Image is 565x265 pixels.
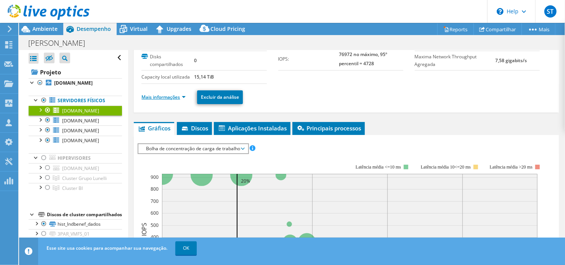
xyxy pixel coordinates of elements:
a: [DOMAIN_NAME] [29,125,122,135]
text: 400 [151,234,159,240]
a: [DOMAIN_NAME] [29,116,122,125]
a: Projeto [29,66,122,78]
span: [DOMAIN_NAME] [62,165,99,172]
span: Desempenho [77,25,111,32]
a: [DOMAIN_NAME] [29,78,122,88]
text: 500 [151,222,159,228]
a: Servidores físicos [29,96,122,106]
a: [DOMAIN_NAME] [29,163,122,173]
span: Bolha de concentração de carga de trabalho [142,144,244,153]
text: IOPS [140,223,148,236]
span: Principais processos [296,124,361,132]
text: 20% [241,178,250,184]
span: [DOMAIN_NAME] [62,108,99,114]
a: [DOMAIN_NAME] [29,106,122,116]
span: Upgrades [167,25,191,32]
b: 0 [194,57,197,64]
span: Cluster BI [62,185,83,191]
span: [DOMAIN_NAME] [62,117,99,124]
b: [DOMAIN_NAME] [54,80,93,86]
text: 900 [151,174,159,180]
a: Mais [522,23,555,35]
svg: \n [497,8,504,15]
tspan: Latência média <=10 ms [356,164,401,170]
div: Discos de cluster compartilhados [47,210,122,219]
text: Latência média >20 ms [490,164,533,170]
span: Discos [181,124,208,132]
text: 600 [151,210,159,216]
a: Cluster Grupo Lunelli [29,173,122,183]
span: ST [544,5,557,18]
a: Compartilhar [474,23,522,35]
a: OK [175,241,197,255]
a: 3PAR_VMFS_01 [29,229,122,239]
b: 15,14 TiB [194,74,214,80]
a: Reports [437,23,474,35]
span: Gráficos [138,124,170,132]
span: Ambiente [32,25,58,32]
span: [DOMAIN_NAME] [62,137,99,144]
b: 76972 no máximo, 95º percentil = 4728 [339,51,388,67]
label: Capacity local utilizada [141,73,194,81]
a: Cluster BI [29,183,122,193]
tspan: Latência média 10<=20 ms [421,164,471,170]
a: Excluir da análise [197,90,243,104]
text: 700 [151,198,159,204]
a: Mais informações [141,94,186,100]
a: [DOMAIN_NAME] [29,136,122,146]
span: Virtual [130,25,148,32]
text: 800 [151,186,159,192]
label: Maxima Network Throughput Agregada [415,53,496,68]
a: Hipervisores [29,153,122,163]
b: 7,58 gigabits/s [495,57,527,64]
label: IOPS: [278,55,339,63]
span: Cluster Grupo Lunelli [62,175,107,181]
span: Cloud Pricing [210,25,245,32]
a: hist_lndbenef_dados [29,219,122,229]
span: [DOMAIN_NAME] [62,127,99,134]
span: Esse site usa cookies para acompanhar sua navegação. [47,245,167,251]
span: Aplicações Instaladas [218,124,287,132]
label: Disks compartilhados [141,53,194,68]
h1: [PERSON_NAME] [25,39,97,47]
